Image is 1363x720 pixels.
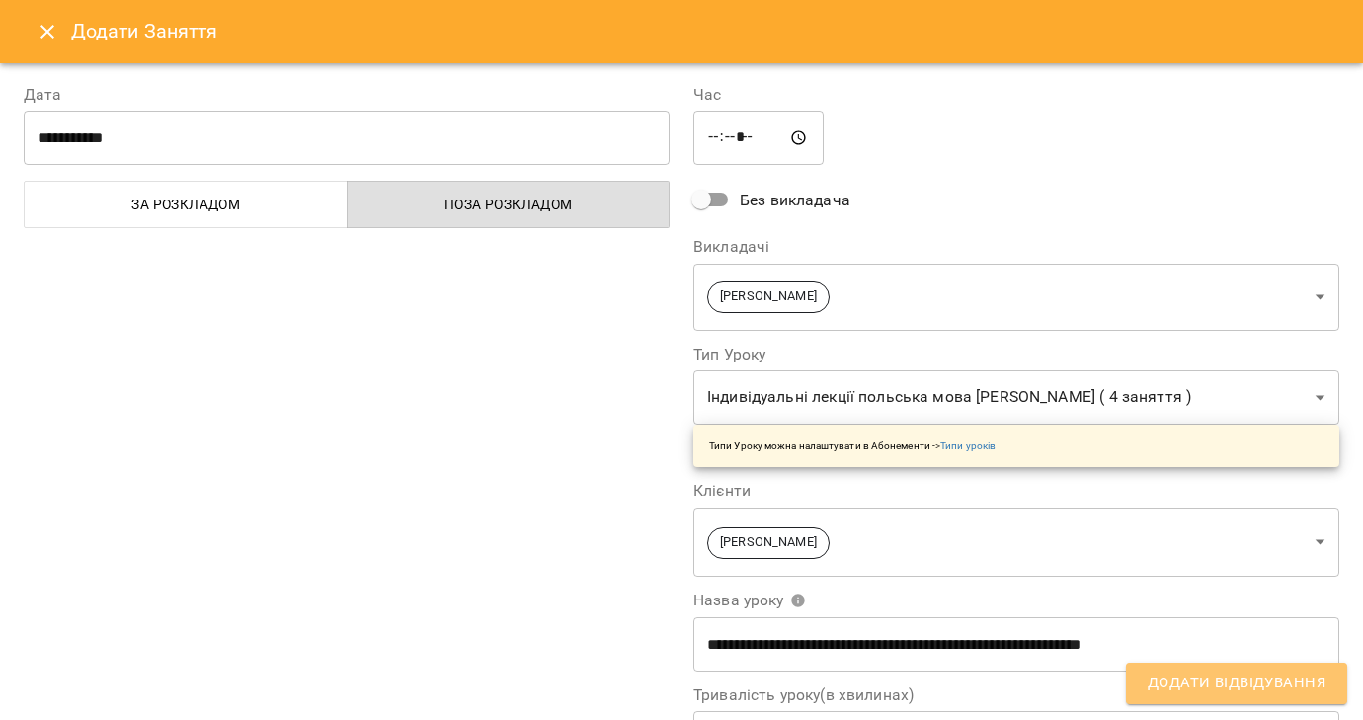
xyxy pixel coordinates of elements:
[360,193,659,216] span: Поза розкладом
[693,263,1339,331] div: [PERSON_NAME]
[940,440,996,451] a: Типи уроків
[693,593,806,608] span: Назва уроку
[708,533,829,552] span: [PERSON_NAME]
[693,239,1339,255] label: Викладачі
[693,87,1339,103] label: Час
[24,8,71,55] button: Close
[1126,663,1347,704] button: Додати Відвідування
[790,593,806,608] svg: Вкажіть назву уроку або виберіть клієнтів
[347,181,671,228] button: Поза розкладом
[693,483,1339,499] label: Клієнти
[693,507,1339,577] div: [PERSON_NAME]
[708,287,829,306] span: [PERSON_NAME]
[693,370,1339,426] div: Індивідуальні лекції польська мова [PERSON_NAME] ( 4 заняття )
[693,347,1339,362] label: Тип Уроку
[1148,671,1325,696] span: Додати Відвідування
[24,181,348,228] button: За розкладом
[37,193,336,216] span: За розкладом
[24,87,670,103] label: Дата
[740,189,850,212] span: Без викладача
[709,439,996,453] p: Типи Уроку можна налаштувати в Абонементи ->
[693,687,1339,703] label: Тривалість уроку(в хвилинах)
[71,16,1339,46] h6: Додати Заняття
